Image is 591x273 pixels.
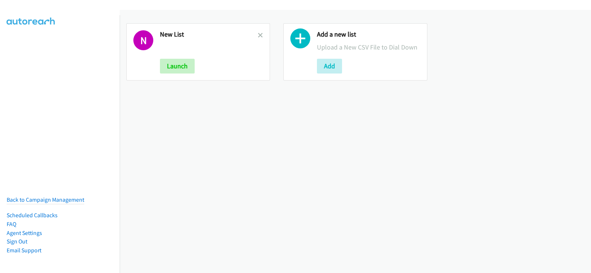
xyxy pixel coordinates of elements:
[7,247,41,254] a: Email Support
[7,238,27,245] a: Sign Out
[317,59,342,74] button: Add
[160,59,195,74] button: Launch
[7,196,84,203] a: Back to Campaign Management
[7,221,16,228] a: FAQ
[317,42,420,52] p: Upload a New CSV File to Dial Down
[7,229,42,236] a: Agent Settings
[7,212,58,219] a: Scheduled Callbacks
[160,30,258,39] h2: New List
[133,30,153,50] h1: N
[317,30,420,39] h2: Add a new list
